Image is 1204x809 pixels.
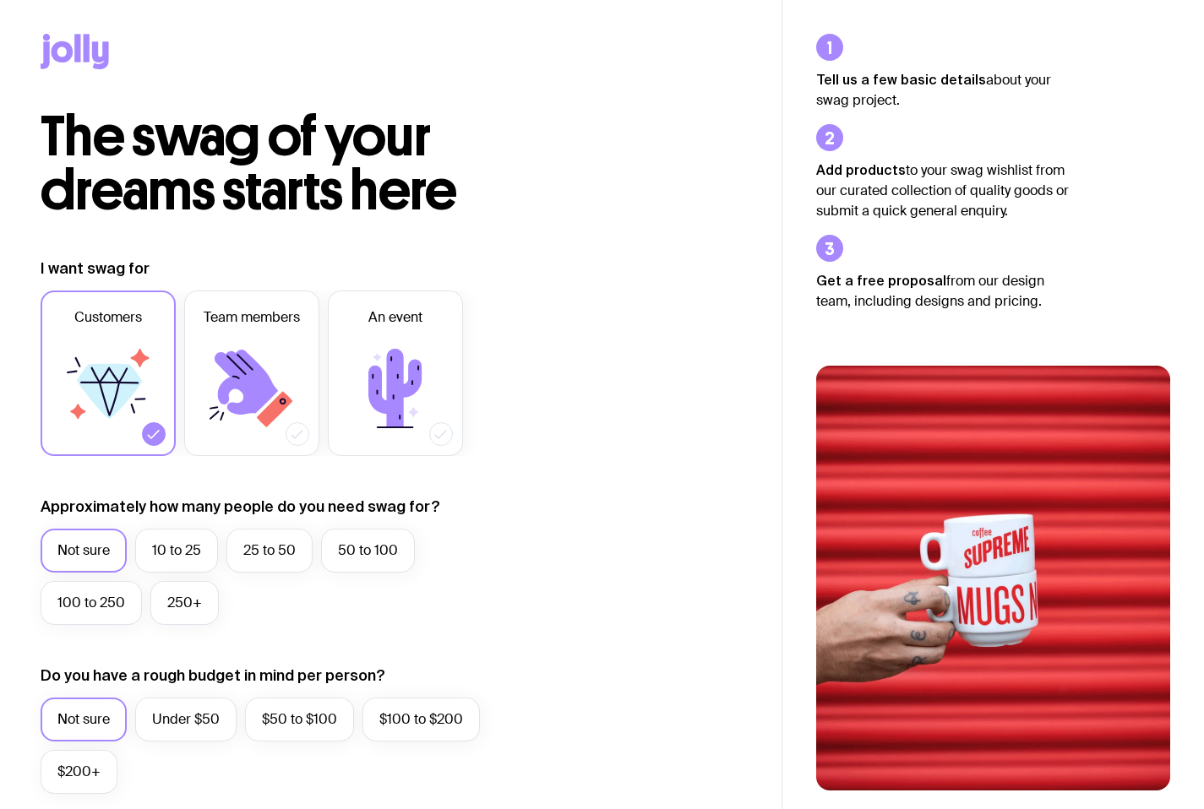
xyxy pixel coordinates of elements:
[41,581,142,625] label: 100 to 250
[41,258,150,279] label: I want swag for
[226,529,313,573] label: 25 to 50
[41,750,117,794] label: $200+
[321,529,415,573] label: 50 to 100
[41,665,385,686] label: Do you have a rough budget in mind per person?
[41,103,457,224] span: The swag of your dreams starts here
[816,160,1070,221] p: to your swag wishlist from our curated collection of quality goods or submit a quick general enqu...
[74,307,142,328] span: Customers
[816,69,1070,111] p: about your swag project.
[135,698,237,741] label: Under $50
[816,162,906,177] strong: Add products
[41,698,127,741] label: Not sure
[150,581,219,625] label: 250+
[368,307,422,328] span: An event
[204,307,300,328] span: Team members
[41,497,440,517] label: Approximately how many people do you need swag for?
[362,698,480,741] label: $100 to $200
[41,529,127,573] label: Not sure
[135,529,218,573] label: 10 to 25
[816,72,986,87] strong: Tell us a few basic details
[816,270,1070,312] p: from our design team, including designs and pricing.
[816,273,946,288] strong: Get a free proposal
[245,698,354,741] label: $50 to $100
